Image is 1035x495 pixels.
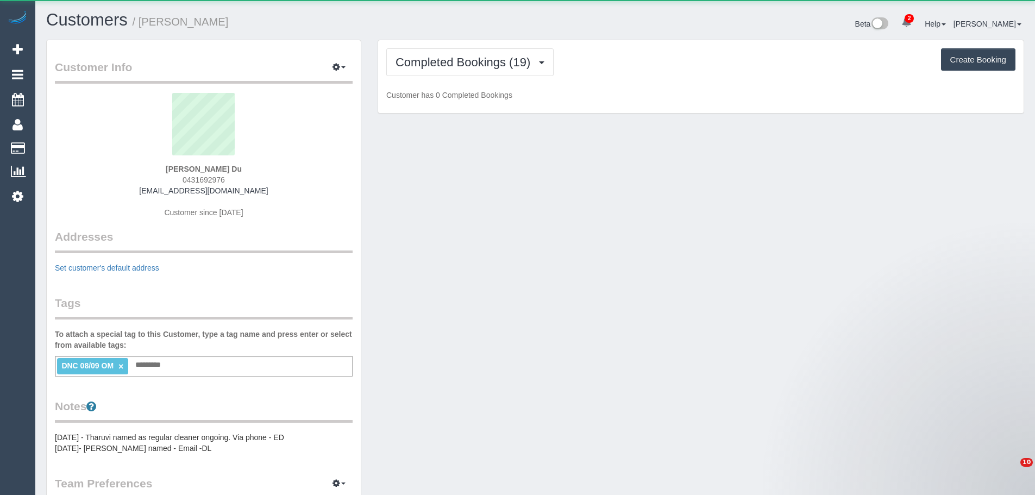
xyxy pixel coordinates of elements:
a: Set customer's default address [55,264,159,272]
a: [EMAIL_ADDRESS][DOMAIN_NAME] [139,186,268,195]
iframe: Intercom live chat [998,458,1024,484]
a: [PERSON_NAME] [954,20,1021,28]
img: Automaid Logo [7,11,28,26]
a: Customers [46,10,128,29]
span: Completed Bookings (19) [396,55,536,69]
span: DNC 08/09 OM [61,361,114,370]
button: Completed Bookings (19) [386,48,554,76]
legend: Customer Info [55,59,353,84]
legend: Notes [55,398,353,423]
span: 0431692976 [183,176,225,184]
a: Help [925,20,946,28]
span: 2 [905,14,914,23]
small: / [PERSON_NAME] [133,16,229,28]
strong: [PERSON_NAME] Du [166,165,242,173]
span: 10 [1020,458,1033,467]
legend: Tags [55,295,353,319]
button: Create Booking [941,48,1015,71]
span: Customer since [DATE] [164,208,243,217]
a: Beta [855,20,889,28]
a: 2 [896,11,917,35]
img: New interface [870,17,888,32]
p: Customer has 0 Completed Bookings [386,90,1015,101]
a: × [118,362,123,371]
label: To attach a special tag to this Customer, type a tag name and press enter or select from availabl... [55,329,353,350]
pre: [DATE] - Tharuvi named as regular cleaner ongoing. Via phone - ED [DATE]- [PERSON_NAME] named - E... [55,432,353,454]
